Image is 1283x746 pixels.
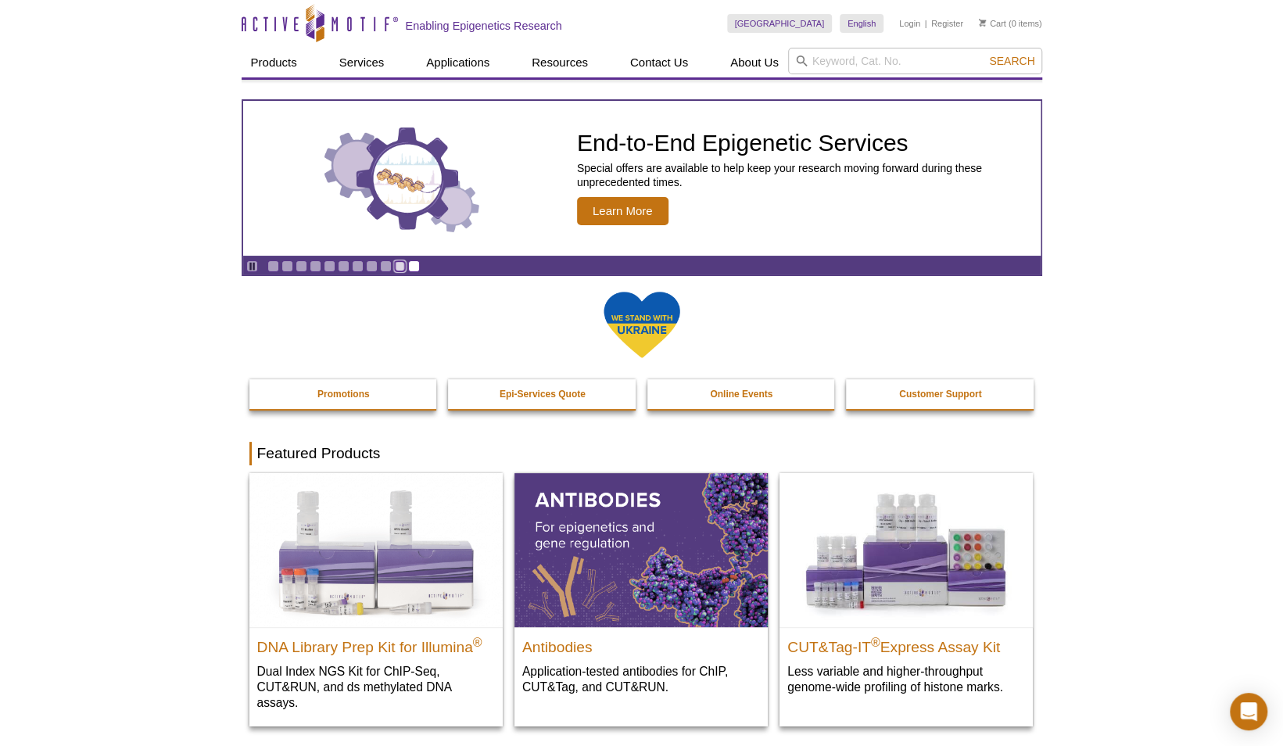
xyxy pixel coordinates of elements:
a: CUT&Tag-IT® Express Assay Kit CUT&Tag-IT®Express Assay Kit Less variable and higher-throughput ge... [779,473,1033,710]
a: Login [899,18,920,29]
a: All Antibodies Antibodies Application-tested antibodies for ChIP, CUT&Tag, and CUT&RUN. [514,473,768,710]
strong: Promotions [317,389,370,400]
div: Open Intercom Messenger [1230,693,1267,730]
a: Go to slide 2 [281,260,293,272]
h2: End-to-End Epigenetic Services [577,131,1033,155]
a: Applications [417,48,499,77]
a: Go to slide 9 [380,260,392,272]
sup: ® [871,635,880,648]
p: Less variable and higher-throughput genome-wide profiling of histone marks​. [787,663,1025,695]
a: Contact Us [621,48,697,77]
a: English [840,14,883,33]
a: Customer Support [846,379,1035,409]
a: [GEOGRAPHIC_DATA] [727,14,833,33]
h2: Featured Products [249,442,1034,465]
a: Three gears with decorative charts inside the larger center gear. End-to-End Epigenetic Services ... [243,101,1041,256]
a: Go to slide 3 [296,260,307,272]
strong: Online Events [710,389,772,400]
strong: Epi-Services Quote [500,389,586,400]
a: About Us [721,48,788,77]
img: DNA Library Prep Kit for Illumina [249,473,503,626]
a: Go to slide 6 [338,260,349,272]
h2: DNA Library Prep Kit for Illumina [257,632,495,655]
li: (0 items) [979,14,1042,33]
p: Special offers are available to help keep your research moving forward during these unprecedented... [577,161,1033,189]
a: Go to slide 4 [310,260,321,272]
h2: Enabling Epigenetics Research [406,19,562,33]
a: Toggle autoplay [246,260,258,272]
img: All Antibodies [514,473,768,626]
a: Go to slide 10 [394,260,406,272]
a: Services [330,48,394,77]
a: Go to slide 11 [408,260,420,272]
span: Learn More [577,197,668,225]
a: Online Events [647,379,837,409]
button: Search [984,54,1039,68]
a: Resources [522,48,597,77]
article: End-to-End Epigenetic Services [243,101,1041,256]
a: Go to slide 1 [267,260,279,272]
a: Epi-Services Quote [448,379,637,409]
a: Products [242,48,306,77]
h2: Antibodies [522,632,760,655]
a: Cart [979,18,1006,29]
p: Dual Index NGS Kit for ChIP-Seq, CUT&RUN, and ds methylated DNA assays. [257,663,495,711]
p: Application-tested antibodies for ChIP, CUT&Tag, and CUT&RUN. [522,663,760,695]
a: Go to slide 5 [324,260,335,272]
img: We Stand With Ukraine [603,290,681,360]
img: CUT&Tag-IT® Express Assay Kit [779,473,1033,626]
img: Your Cart [979,19,986,27]
a: DNA Library Prep Kit for Illumina DNA Library Prep Kit for Illumina® Dual Index NGS Kit for ChIP-... [249,473,503,726]
a: Promotions [249,379,439,409]
span: Search [989,55,1034,67]
strong: Customer Support [899,389,981,400]
a: Go to slide 8 [366,260,378,272]
li: | [925,14,927,33]
h2: CUT&Tag-IT Express Assay Kit [787,632,1025,655]
img: Three gears with decorative charts inside the larger center gear. [324,124,480,233]
a: Go to slide 7 [352,260,364,272]
sup: ® [473,635,482,648]
a: Register [931,18,963,29]
input: Keyword, Cat. No. [788,48,1042,74]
